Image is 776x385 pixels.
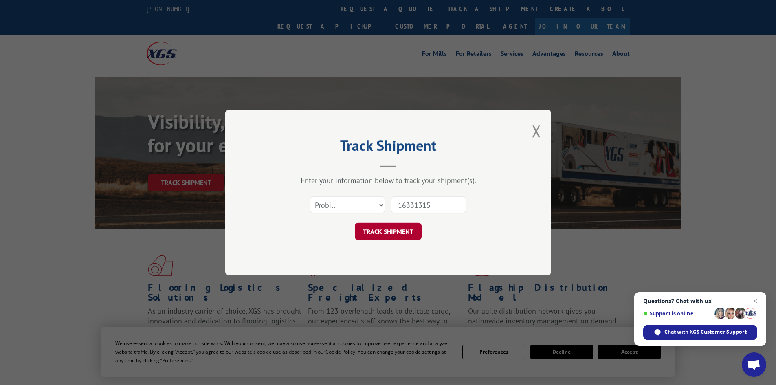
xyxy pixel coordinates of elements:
[742,352,766,377] div: Open chat
[643,325,757,340] div: Chat with XGS Customer Support
[664,328,747,336] span: Chat with XGS Customer Support
[355,223,422,240] button: TRACK SHIPMENT
[266,140,510,155] h2: Track Shipment
[266,176,510,185] div: Enter your information below to track your shipment(s).
[750,296,760,306] span: Close chat
[643,298,757,304] span: Questions? Chat with us!
[391,196,466,213] input: Number(s)
[532,120,541,142] button: Close modal
[643,310,712,317] span: Support is online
